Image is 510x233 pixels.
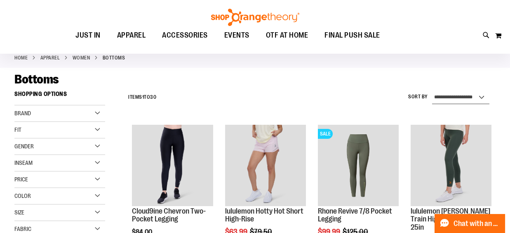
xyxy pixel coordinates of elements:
[411,207,490,232] a: lululemon [PERSON_NAME] Train High-Rise Legging 25in
[411,125,491,207] a: Main view of 2024 October lululemon Wunder Train High-Rise
[266,26,308,45] span: OTF AT HOME
[318,207,392,223] a: Rhone Revive 7/8 Pocket Legging
[103,54,125,62] strong: Bottoms
[216,26,258,45] a: EVENTS
[154,26,216,45] a: ACCESSORIES
[435,214,505,233] button: Chat with an Expert
[132,125,213,207] a: Cloud9ine Chevron Two-Pocket Legging
[128,91,156,104] h2: Items to
[14,176,28,183] span: Price
[210,9,301,26] img: Shop Orangetheory
[73,54,90,62] a: WOMEN
[14,193,31,199] span: Color
[454,220,500,228] span: Chat with an Expert
[225,125,306,206] img: lululemon Hotty Hot Short High-Rise
[14,209,24,216] span: Size
[14,110,31,116] span: Brand
[316,26,388,45] a: FINAL PUSH SALE
[67,26,109,45] a: JUST IN
[14,126,21,133] span: Fit
[162,26,208,45] span: ACCESSORIES
[318,125,399,207] a: Rhone Revive 7/8 Pocket LeggingSALE
[14,54,28,62] a: Home
[117,26,146,45] span: APPAREL
[75,26,101,45] span: JUST IN
[14,87,105,105] strong: Shopping Options
[142,94,144,100] span: 1
[324,26,380,45] span: FINAL PUSH SALE
[411,125,491,206] img: Main view of 2024 October lululemon Wunder Train High-Rise
[258,26,317,45] a: OTF AT HOME
[14,72,59,86] span: Bottoms
[40,54,60,62] a: APPAREL
[224,26,249,45] span: EVENTS
[109,26,154,45] a: APPAREL
[14,159,33,166] span: Inseam
[132,207,206,223] a: Cloud9ine Chevron Two-Pocket Legging
[225,125,306,207] a: lululemon Hotty Hot Short High-Rise
[408,93,428,100] label: Sort By
[318,129,333,139] span: SALE
[318,125,399,206] img: Rhone Revive 7/8 Pocket Legging
[150,94,156,100] span: 30
[132,125,213,206] img: Cloud9ine Chevron Two-Pocket Legging
[14,143,34,150] span: Gender
[14,226,31,232] span: Fabric
[225,207,303,223] a: lululemon Hotty Hot Short High-Rise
